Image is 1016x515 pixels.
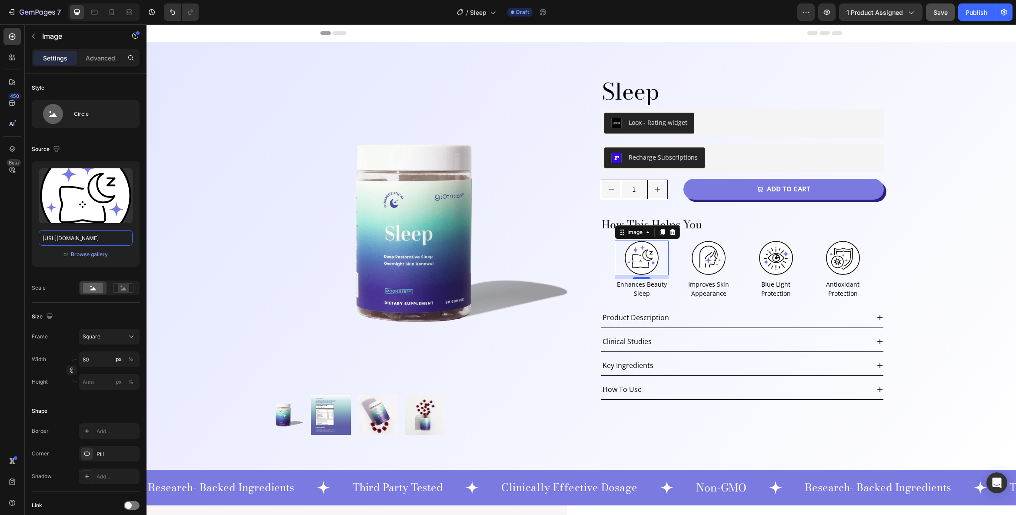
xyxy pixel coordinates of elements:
button: 7 [3,3,65,21]
input: px% [79,374,140,390]
div: Corner [32,450,49,458]
button: Square [79,329,140,344]
input: https://example.com/image.jpg [39,230,133,246]
button: % [113,377,124,387]
button: 1 product assigned [839,3,923,21]
span: Sleep [470,8,486,17]
div: Scale [32,284,46,292]
button: Save [926,3,955,21]
h2: Non-GMO [549,456,601,471]
span: Square [83,333,100,341]
button: px [126,354,136,365]
div: Source [32,144,62,155]
p: Blue Light Protection [603,255,656,274]
span: or [63,249,69,260]
span: Product Description [456,288,523,298]
p: Clinical Studies [456,312,505,322]
div: Beta [7,159,21,166]
p: Key Ingredients [456,336,507,346]
label: Height [32,378,48,386]
img: Blue_Light.svg [612,216,647,251]
h1: Sleep [454,53,737,81]
div: % [128,378,133,386]
input: quantity [474,156,501,174]
button: Add to cart [537,154,737,175]
div: Add to cart [620,161,664,169]
button: decrement [455,156,474,174]
p: Advanced [86,54,115,63]
div: Open Intercom Messenger [986,472,1007,493]
img: loox.png [465,94,475,104]
p: 7 [57,7,61,17]
div: Browse gallery [71,251,108,258]
img: preview-image [39,168,133,223]
div: Loox - Rating widget [482,94,541,103]
div: Undo/Redo [164,3,199,21]
img: Antioxidant2.svg [679,216,714,251]
span: / [466,8,468,17]
span: 1 product assigned [846,8,903,17]
img: Sleep_Better.svg [478,216,513,251]
button: px [126,377,136,387]
h2: Research- Backed Ingredients [0,456,149,471]
button: increment [501,156,521,174]
div: Border [32,427,49,435]
p: How To Use [456,360,495,370]
p: Improves Skin Appearance [536,255,588,274]
div: Publish [966,8,987,17]
span: Draft [516,8,529,16]
div: Add... [97,428,137,435]
iframe: Design area [147,24,1016,515]
img: Skin2.svg [545,216,580,251]
div: px [116,378,122,386]
h2: Clinically Effective Dosage [354,456,492,471]
input: px% [79,351,140,367]
p: Settings [43,54,67,63]
div: Size [32,311,55,323]
div: Add... [97,473,137,481]
label: Width [32,355,46,363]
button: Recharge Subscriptions [458,123,558,144]
div: Link [32,502,42,509]
button: Loox - Rating widget [458,88,548,109]
p: Antioxidant Protection [670,255,723,274]
div: Shape [32,407,47,415]
p: How This Helps You [455,194,736,207]
div: Rich Text Editor. Editing area: main [535,254,589,274]
h2: Third Party Tested [862,456,954,471]
div: Shadow [32,472,52,480]
div: Style [32,84,44,92]
button: Publish [958,3,995,21]
p: Image [42,31,116,41]
label: Frame [32,333,48,341]
h2: Research- Backed Ingredients [657,456,806,471]
div: Image [479,204,498,212]
div: Rich Text Editor. Editing area: main [468,254,522,274]
div: Circle [74,104,127,124]
button: % [113,354,124,365]
div: Pill [97,450,137,458]
p: Enhances Beauty Sleep [469,255,521,274]
h2: Third Party Tested [205,456,297,471]
div: 450 [8,93,21,100]
button: Browse gallery [70,250,108,259]
span: Save [933,9,948,16]
div: Recharge Subscriptions [482,128,551,137]
div: % [128,355,133,363]
div: px [116,355,122,363]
